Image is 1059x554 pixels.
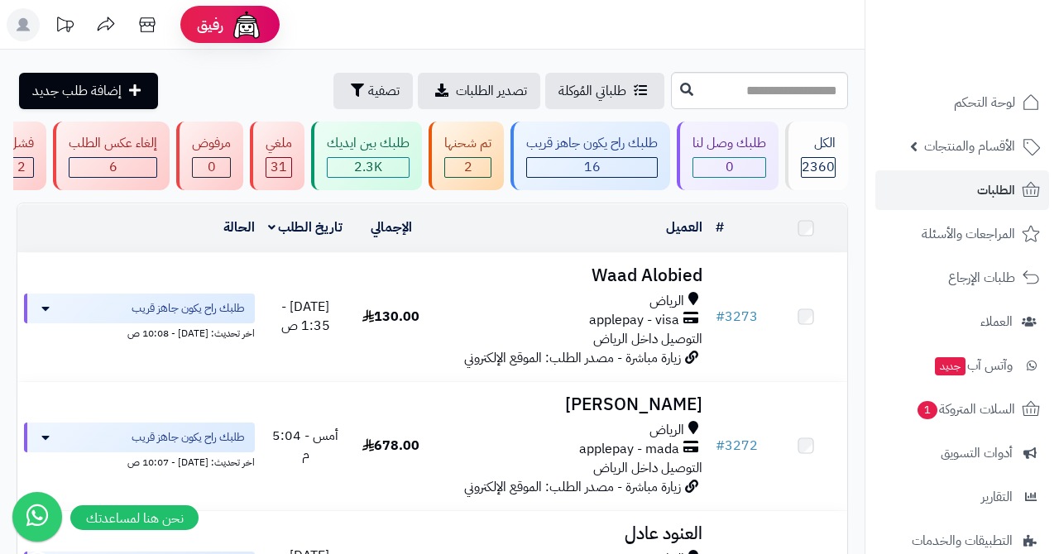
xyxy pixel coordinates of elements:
[801,134,836,153] div: الكل
[716,217,724,237] a: #
[716,436,725,456] span: #
[946,46,1043,81] img: logo-2.png
[223,217,255,237] a: الحالة
[271,157,287,177] span: 31
[464,477,681,497] span: زيارة مباشرة - مصدر الطلب: الموقع الإلكتروني
[192,134,231,153] div: مرفوض
[439,524,702,543] h3: العنود عادل
[589,311,679,330] span: applepay - visa
[941,442,1013,465] span: أدوات التسويق
[328,158,409,177] div: 2289
[132,429,245,446] span: طلبك راح يكون جاهز قريب
[456,81,527,101] span: تصدير الطلبات
[50,122,173,190] a: إلغاء عكس الطلب 6
[8,134,34,153] div: فشل
[875,346,1049,385] a: وآتس آبجديد
[545,73,664,109] a: طلباتي المُوكلة
[230,8,263,41] img: ai-face.png
[875,433,1049,473] a: أدوات التسويق
[418,73,540,109] a: تصدير الطلبات
[673,122,782,190] a: طلبك وصل لنا 0
[977,179,1015,202] span: الطلبات
[716,436,758,456] a: #3272
[875,302,1049,341] a: العملاء
[247,122,308,190] a: ملغي 31
[924,135,1015,158] span: الأقسام والمنتجات
[526,134,658,153] div: طلبك راح يكون جاهز قريب
[9,158,33,177] div: 2
[875,214,1049,254] a: المراجعات والأسئلة
[266,134,292,153] div: ملغي
[371,217,412,237] a: الإجمالي
[368,81,400,101] span: تصفية
[716,307,758,327] a: #3273
[362,307,419,327] span: 130.00
[266,158,291,177] div: 31
[208,157,216,177] span: 0
[173,122,247,190] a: مرفوض 0
[875,389,1049,429] a: السلات المتروكة1
[726,157,734,177] span: 0
[327,134,410,153] div: طلبك بين ايديك
[464,157,472,177] span: 2
[32,81,122,101] span: إضافة طلب جديد
[439,395,702,414] h3: [PERSON_NAME]
[916,398,1015,421] span: السلات المتروكة
[782,122,851,190] a: الكل2360
[875,170,1049,210] a: الطلبات
[593,329,702,349] span: التوصيل داخل الرياض
[354,157,382,177] span: 2.3K
[464,348,681,368] span: زيارة مباشرة - مصدر الطلب: الموقع الإلكتروني
[593,458,702,478] span: التوصيل داخل الرياض
[527,158,657,177] div: 16
[444,134,491,153] div: تم شحنها
[272,426,338,465] span: أمس - 5:04 م
[19,73,158,109] a: إضافة طلب جديد
[24,452,255,470] div: اخر تحديث: [DATE] - 10:07 ص
[649,421,684,440] span: الرياض
[933,354,1013,377] span: وآتس آب
[439,266,702,285] h3: Waad Alobied
[918,401,937,419] span: 1
[954,91,1015,114] span: لوحة التحكم
[802,157,835,177] span: 2360
[875,83,1049,122] a: لوحة التحكم
[17,157,26,177] span: 2
[268,217,343,237] a: تاريخ الطلب
[445,158,491,177] div: 2
[362,436,419,456] span: 678.00
[69,134,157,153] div: إلغاء عكس الطلب
[875,477,1049,517] a: التقارير
[981,485,1013,509] span: التقارير
[197,15,223,35] span: رفيق
[649,292,684,311] span: الرياض
[69,158,156,177] div: 6
[579,440,679,459] span: applepay - mada
[980,310,1013,333] span: العملاء
[693,158,765,177] div: 0
[948,266,1015,289] span: طلبات الإرجاع
[922,222,1015,246] span: المراجعات والأسئلة
[132,300,245,317] span: طلبك راح يكون جاهز قريب
[935,357,966,375] span: جديد
[584,157,601,177] span: 16
[666,217,702,237] a: العميل
[507,122,673,190] a: طلبك راح يكون جاهز قريب 16
[193,158,230,177] div: 0
[24,323,255,341] div: اخر تحديث: [DATE] - 10:08 ص
[558,81,626,101] span: طلباتي المُوكلة
[425,122,507,190] a: تم شحنها 2
[333,73,413,109] button: تصفية
[109,157,117,177] span: 6
[716,307,725,327] span: #
[308,122,425,190] a: طلبك بين ايديك 2.3K
[44,8,85,45] a: تحديثات المنصة
[912,529,1013,552] span: التطبيقات والخدمات
[281,297,330,336] span: [DATE] - 1:35 ص
[875,258,1049,298] a: طلبات الإرجاع
[692,134,766,153] div: طلبك وصل لنا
